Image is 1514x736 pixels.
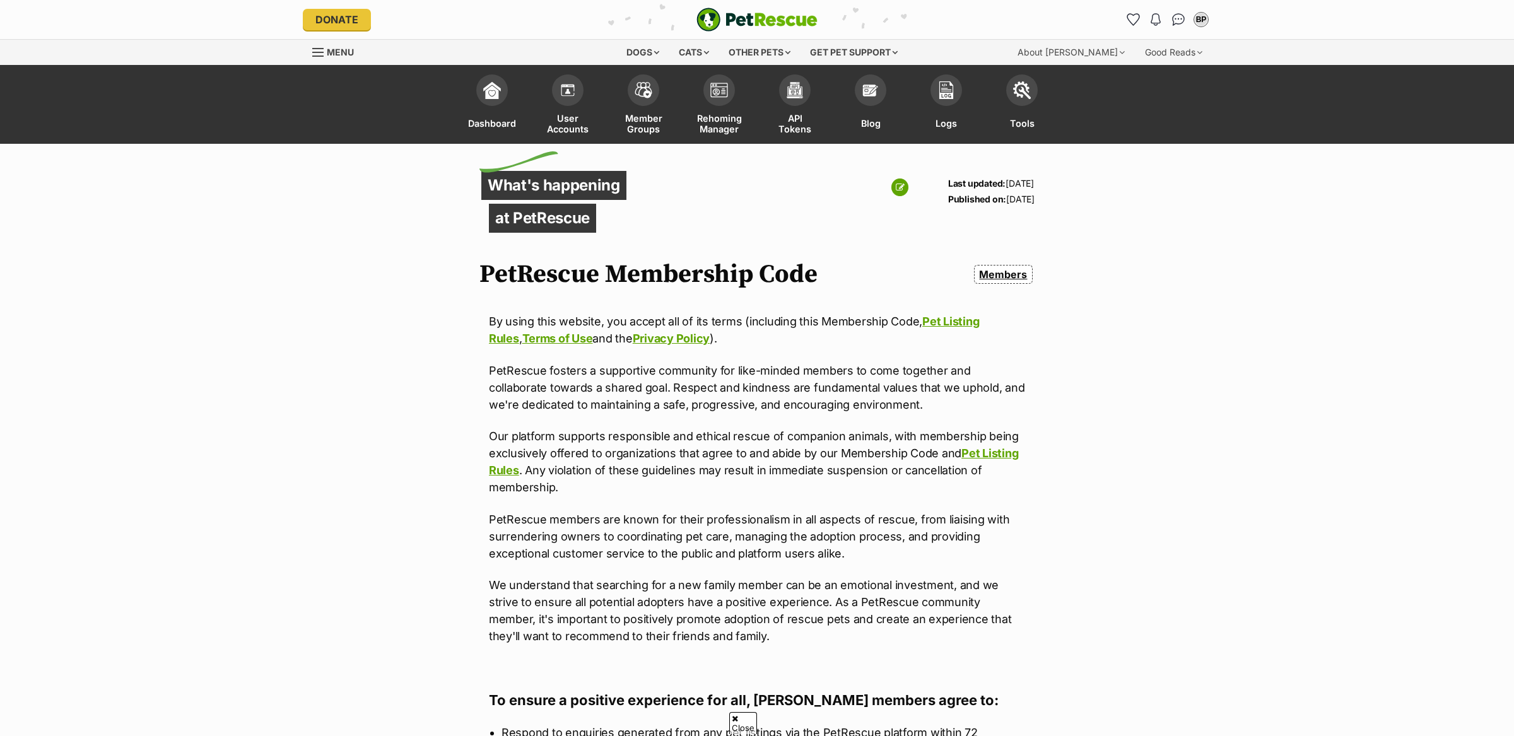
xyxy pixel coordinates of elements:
[489,428,1025,496] p: Our platform supports responsible and ethical rescue of companion animals, with membership being ...
[937,81,955,99] img: logs-icon-5bf4c29380941ae54b88474b1138927238aebebbc450bc62c8517511492d5a22.svg
[757,68,833,144] a: API Tokens
[1172,13,1185,26] img: chat-41dd97257d64d25036548639549fe6c8038ab92f7586957e7f3b1b290dea8141.svg
[559,81,577,99] img: members-icon-d6bcda0bfb97e5ba05b48644448dc2971f67d37433e5abca221da40c41542bd5.svg
[1136,40,1211,65] div: Good Reads
[1013,81,1031,99] img: tools-icon-677f8b7d46040df57c17cb185196fc8e01b2b03676c49af7ba82c462532e62ee.svg
[936,112,957,134] span: Logs
[773,112,817,134] span: API Tokens
[1123,9,1211,30] ul: Account quick links
[489,576,1025,645] p: We understand that searching for a new family member can be an emotional investment, and we striv...
[948,175,1035,191] p: [DATE]
[1010,112,1035,134] span: Tools
[454,68,530,144] a: Dashboard
[681,68,757,144] a: Rehoming Manager
[833,68,908,144] a: Blog
[489,204,596,233] p: at PetRescue
[1009,40,1134,65] div: About [PERSON_NAME]
[479,260,818,289] h1: PetRescue Membership Code
[546,112,590,134] span: User Accounts
[786,81,804,99] img: api-icon-849e3a9e6f871e3acf1f60245d25b4cd0aad652aa5f5372336901a6a67317bd8.svg
[1123,9,1143,30] a: Favourites
[908,68,984,144] a: Logs
[948,178,1006,189] strong: Last updated:
[489,313,1025,347] p: By using this website, you accept all of its terms (including this Membership Code, , and the ).
[479,151,558,173] img: decorative flick
[1168,9,1188,30] a: Conversations
[618,40,668,65] div: Dogs
[489,511,1025,562] p: PetRescue members are known for their professionalism in all aspects of rescue, from liaising wit...
[530,68,606,144] a: User Accounts
[948,191,1035,207] p: [DATE]
[1146,9,1166,30] button: Notifications
[483,81,501,99] img: dashboard-icon-eb2f2d2d3e046f16d808141f083e7271f6b2e854fb5c12c21221c1fb7104beca.svg
[633,332,710,345] a: Privacy Policy
[489,691,1025,709] h3: To ensure a positive experience for all, [PERSON_NAME] members agree to:
[948,194,1006,204] strong: Published on:
[696,8,818,32] img: logo-e224e6f780fb5917bec1dbf3a21bbac754714ae5b6737aabdf751b685950b380.svg
[312,40,363,62] a: Menu
[327,47,354,57] span: Menu
[696,8,818,32] a: PetRescue
[621,112,666,134] span: Member Groups
[635,82,652,98] img: team-members-icon-5396bd8760b3fe7c0b43da4ab00e1e3bb1a5d9ba89233759b79545d2d3fc5d0d.svg
[481,171,626,200] p: What's happening
[303,9,371,30] a: Donate
[468,112,516,134] span: Dashboard
[1191,9,1211,30] button: My account
[1195,13,1207,26] div: BP
[984,68,1060,144] a: Tools
[1151,13,1161,26] img: notifications-46538b983faf8c2785f20acdc204bb7945ddae34d4c08c2a6579f10ce5e182be.svg
[801,40,907,65] div: Get pet support
[697,112,742,134] span: Rehoming Manager
[862,81,879,99] img: blogs-icon-e71fceff818bbaa76155c998696f2ea9b8fc06abc828b24f45ee82a475c2fd99.svg
[670,40,718,65] div: Cats
[489,362,1025,413] p: PetRescue fosters a supportive community for like-minded members to come together and collaborate...
[710,83,728,98] img: group-profile-icon-3fa3cf56718a62981997c0bc7e787c4b2cf8bcc04b72c1350f741eb67cf2f40e.svg
[720,40,799,65] div: Other pets
[522,332,593,345] a: Terms of Use
[974,265,1033,284] a: Members
[861,112,881,134] span: Blog
[729,712,757,734] span: Close
[606,68,681,144] a: Member Groups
